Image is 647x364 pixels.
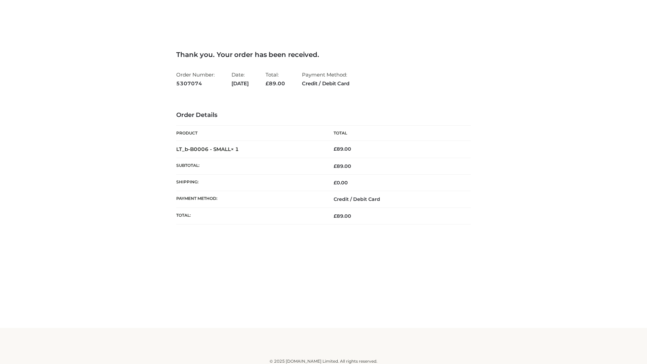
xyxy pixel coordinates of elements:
span: £ [334,213,337,219]
th: Payment method: [176,191,323,208]
th: Subtotal: [176,158,323,174]
span: 89.00 [266,80,285,87]
td: Credit / Debit Card [323,191,471,208]
bdi: 89.00 [334,146,351,152]
strong: Credit / Debit Card [302,79,349,88]
strong: [DATE] [232,79,249,88]
strong: 5307074 [176,79,215,88]
span: 89.00 [334,213,351,219]
strong: LT_b-B0006 - SMALL [176,146,239,152]
th: Shipping: [176,175,323,191]
span: £ [334,146,337,152]
li: Total: [266,69,285,89]
h3: Thank you. Your order has been received. [176,51,471,59]
h3: Order Details [176,112,471,119]
th: Total: [176,208,323,224]
th: Total [323,126,471,141]
span: £ [334,163,337,169]
span: 89.00 [334,163,351,169]
span: £ [334,180,337,186]
li: Date: [232,69,249,89]
strong: × 1 [231,146,239,152]
li: Payment Method: [302,69,349,89]
bdi: 0.00 [334,180,348,186]
span: £ [266,80,269,87]
li: Order Number: [176,69,215,89]
th: Product [176,126,323,141]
